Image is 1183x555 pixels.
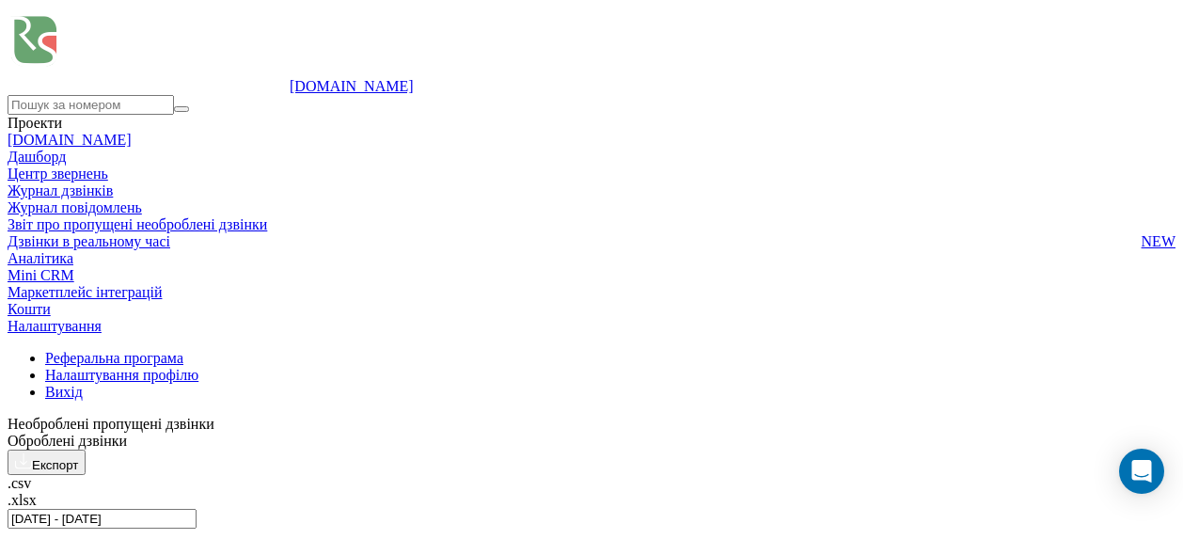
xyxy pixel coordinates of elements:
a: Маркетплейс інтеграцій [8,284,162,300]
span: .csv [8,475,31,491]
a: Аналiтика [8,250,73,266]
a: Журнал дзвінків [8,182,1175,199]
div: Проекти [8,115,1175,132]
span: .xlsx [8,492,37,508]
a: [DOMAIN_NAME] [290,78,414,94]
a: Mini CRM [8,267,74,283]
a: Дашборд [8,149,66,165]
span: Журнал повідомлень [8,199,142,216]
a: Дзвінки в реальному часіNEW [8,233,1175,250]
a: Центр звернень [8,166,108,182]
a: Кошти [8,301,51,317]
a: Вихід [45,384,83,400]
a: [DOMAIN_NAME] [8,132,132,148]
img: Ringostat logo [8,8,290,91]
a: Налаштування профілю [45,367,198,383]
div: Open Intercom Messenger [1119,449,1164,494]
div: Необроблені пропущені дзвінки [8,416,1175,433]
span: Звіт про пропущені необроблені дзвінки [8,216,267,233]
a: Реферальна програма [45,350,183,366]
span: NEW [1142,233,1175,250]
div: Оброблені дзвінки [8,433,1175,450]
a: Налаштування [8,318,102,334]
a: Журнал повідомлень [8,199,1175,216]
a: Звіт про пропущені необроблені дзвінки [8,216,1175,233]
span: Дзвінки в реальному часі [8,233,170,250]
span: Журнал дзвінків [8,182,113,199]
input: Пошук за номером [8,95,174,115]
button: Експорт [8,450,86,475]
